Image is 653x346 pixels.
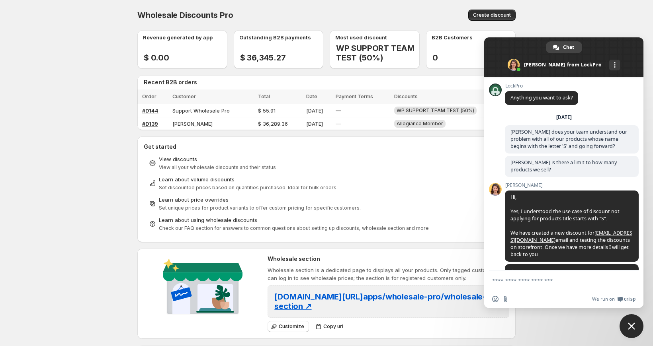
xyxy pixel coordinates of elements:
span: WP SUPPORT TEAM TEST (50%) [397,107,474,113]
span: $ 55.91 [258,107,276,114]
div: [DATE] [556,115,572,120]
span: Customer [172,93,196,99]
p: Wholesale section is a dedicated page to displays all your products. Only tagged customers can lo... [268,266,509,282]
span: Send a file [502,296,509,302]
span: View all your wholesale discounts and their status [159,164,276,170]
span: Order [142,93,156,99]
h2: WP SUPPORT TEAM TEST (50%) [336,43,420,62]
span: Insert an emoji [492,296,499,302]
span: [DATE] [306,121,323,127]
span: LockPro [505,83,578,89]
button: Customize [268,321,309,332]
div: Learn about volume discounts [159,175,494,183]
span: Set unique prices for product variants to offer custom pricing for specific customers. [159,205,361,211]
p: B2B Customers [432,33,473,41]
span: We run on [592,296,615,302]
span: [PERSON_NAME] [505,183,639,188]
span: $ 36,289.36 [258,121,288,127]
h2: Get started [144,143,509,151]
a: #D139 [142,121,158,127]
h2: Wholesale section [268,255,509,263]
span: Create discount [473,12,511,18]
span: Support Wholesale Pro [172,107,230,114]
span: [DOMAIN_NAME][URL] apps/wholesale-pro/wholesale-section ↗ [274,292,486,311]
img: Wholesale section [160,255,246,321]
span: Discounts [394,93,418,99]
h2: $ 0.00 [144,53,169,62]
span: Crisp [624,296,635,302]
span: [PERSON_NAME] [172,121,213,127]
a: [EMAIL_ADDRESS][DOMAIN_NAME] [510,229,632,243]
span: Chat [563,41,574,53]
span: Customize [279,323,304,330]
p: Revenue generated by app [143,33,213,41]
span: Allegiance Member [397,121,443,126]
span: No, there is no limit on how many products you sell from our side. You can create wholesale price... [510,270,633,309]
span: [PERSON_NAME] does your team understand our problem with all of our products whose name begins wi... [510,128,627,150]
span: [DATE] [306,107,323,114]
span: Payment Terms [336,93,373,99]
span: [PERSON_NAME] is there a limit to how many products we sell? [512,270,631,285]
a: Chat [546,41,582,53]
span: — [336,107,341,114]
span: Check our FAQ section for answers to common questions about setting up discounts, wholesale secti... [159,225,429,231]
a: #D144 [142,107,158,114]
span: Total [258,93,270,99]
h2: Recent B2B orders [144,78,512,86]
h2: $ 36,345.27 [240,53,286,62]
div: Learn about using wholesale discounts [159,216,494,224]
p: Most used discount [335,33,387,41]
span: — [336,121,341,127]
span: Copy url [323,323,343,330]
div: Learn about price overrides [159,196,494,204]
button: Copy url [312,321,348,332]
p: Outstanding B2B payments [239,33,311,41]
span: Anything you want to ask? [510,94,573,101]
span: [PERSON_NAME] is there a limit to how many products we sell? [510,159,617,173]
span: Hi, Yes, I understood the use case of discount not applying for products title starts with "S". W... [510,194,632,258]
a: [DOMAIN_NAME][URL]apps/wholesale-pro/wholesale-section ↗ [274,294,486,310]
button: Create discount [468,10,516,21]
h2: 0 [432,53,444,62]
textarea: Compose your message... [492,270,620,290]
a: Close chat [620,314,643,338]
a: We run onCrisp [592,296,635,302]
span: Wholesale Discounts Pro [137,10,233,20]
span: Date [306,93,317,99]
span: Set discounted prices based on quantities purchased. Ideal for bulk orders. [159,185,338,190]
div: View discounts [159,155,494,163]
